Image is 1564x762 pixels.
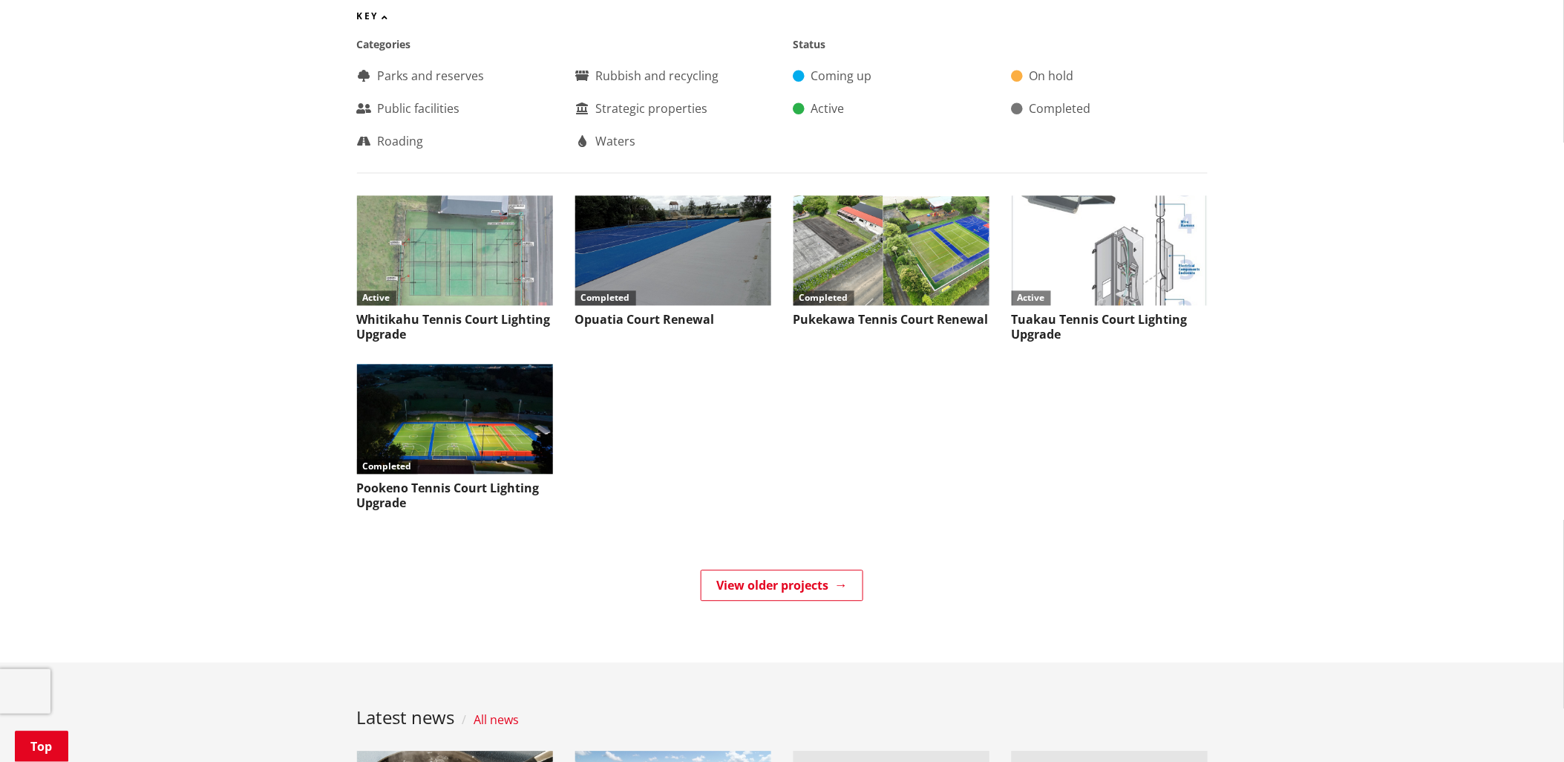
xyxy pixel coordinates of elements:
[794,291,854,306] div: Completed
[15,731,68,762] a: Top
[1012,313,1208,342] h3: Tuakau Tennis Court Lighting Upgrade
[474,711,520,729] a: All news
[357,365,553,511] a: CompletedPookeno Tennis Court Lighting Upgrade
[357,460,418,475] div: Completed
[357,365,553,475] img: Pookeno Tennis Court Lighting May 2024 2
[357,100,553,118] div: Public facilities
[357,313,553,342] h3: Whitikahu Tennis Court Lighting Upgrade
[794,100,989,118] div: Active
[357,37,771,53] div: Categories
[575,133,771,151] div: Waters
[794,196,989,307] img: Pukekawa Courts Feb 2024 10
[1012,291,1051,306] div: Active
[357,708,455,729] h3: Latest news
[575,68,771,85] div: Rubbish and recycling
[1012,68,1208,85] div: On hold
[1012,196,1208,342] a: ActiveTuakau Tennis Court Lighting Upgrade
[794,313,989,328] h3: Pukekawa Tennis Court Renewal
[357,291,396,306] div: Active
[357,12,390,22] button: Key
[794,37,1208,53] div: Status
[794,68,989,85] div: Coming up
[575,100,771,118] div: Strategic properties
[357,482,553,510] h3: Pookeno Tennis Court Lighting Upgrade
[1496,700,1549,753] iframe: Messenger Launcher
[462,711,467,729] span: /
[575,196,771,328] a: CompletedOpuatia Court Renewal
[1012,100,1208,118] div: Completed
[575,291,636,306] div: Completed
[357,196,553,307] img: Whitikahu Courts Lighting Upgrade
[701,570,863,602] a: View older projects
[357,196,553,342] a: ActiveWhitikahu Tennis Court Lighting Upgrade
[794,196,989,328] a: CompletedPukekawa Tennis Court Renewal
[357,133,553,151] div: Roading
[575,196,771,307] img: Opuatia Courts 6
[575,313,771,328] h3: Opuatia Court Renewal
[357,68,553,85] div: Parks and reserves
[1012,196,1208,307] img: PR-22173 Tuakau Tennis Court Lighting Upgrade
